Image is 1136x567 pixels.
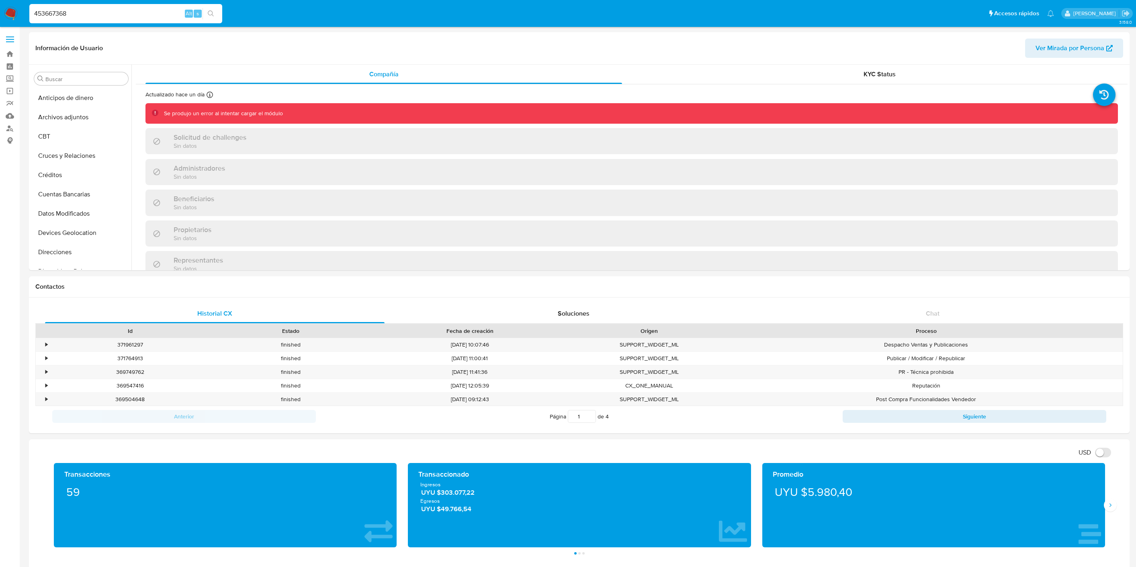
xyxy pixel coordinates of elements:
[145,220,1118,247] div: PropietariosSin datos
[174,173,225,180] p: Sin datos
[174,142,246,149] p: Sin datos
[211,393,371,406] div: finished
[45,396,47,403] div: •
[371,352,569,365] div: [DATE] 11:00:41
[50,352,211,365] div: 371764913
[371,365,569,379] div: [DATE] 11:41:36
[31,88,131,108] button: Anticipos de dinero
[569,352,730,365] div: SUPPORT_WIDGET_ML
[174,265,223,272] p: Sin datos
[50,338,211,351] div: 371961297
[211,365,371,379] div: finished
[369,69,399,79] span: Compañía
[196,10,199,17] span: s
[145,91,205,98] p: Actualizado hace un día
[550,410,609,423] span: Página de
[174,234,211,242] p: Sin datos
[50,379,211,392] div: 369547416
[31,108,131,127] button: Archivos adjuntos
[37,75,44,82] button: Buscar
[174,194,214,203] h3: Beneficiarios
[174,225,211,234] h3: Propietarios
[35,283,1123,291] h1: Contactos
[45,368,47,376] div: •
[174,256,223,265] h3: Representantes
[377,327,563,335] div: Fecha de creación
[31,204,131,223] button: Datos Modificados
[558,309,589,318] span: Soluciones
[735,327,1117,335] div: Proceso
[994,9,1039,18] span: Accesos rápidos
[45,355,47,362] div: •
[606,412,609,420] span: 4
[45,75,125,83] input: Buscar
[729,379,1123,392] div: Reputación
[50,393,211,406] div: 369504648
[31,185,131,204] button: Cuentas Bancarias
[174,203,214,211] p: Sin datos
[843,410,1106,423] button: Siguiente
[164,110,283,117] div: Se produjo un error al intentar cargar el módulo
[31,243,131,262] button: Direcciones
[35,44,103,52] h1: Información de Usuario
[371,393,569,406] div: [DATE] 09:12:43
[174,164,225,173] h3: Administradores
[45,341,47,349] div: •
[203,8,219,19] button: search-icon
[729,393,1123,406] div: Post Compra Funcionalidades Vendedor
[211,338,371,351] div: finished
[371,338,569,351] div: [DATE] 10:07:46
[174,133,246,142] h3: Solicitud de challenges
[926,309,940,318] span: Chat
[1025,39,1123,58] button: Ver Mirada por Persona
[729,338,1123,351] div: Despacho Ventas y Publicaciones
[569,379,730,392] div: CX_ONE_MANUAL
[55,327,205,335] div: Id
[371,379,569,392] div: [DATE] 12:05:39
[569,365,730,379] div: SUPPORT_WIDGET_ML
[729,365,1123,379] div: PR - Técnica prohibida
[52,410,316,423] button: Anterior
[29,8,222,19] input: Buscar usuario o caso...
[197,309,232,318] span: Historial CX
[569,393,730,406] div: SUPPORT_WIDGET_ML
[145,128,1118,154] div: Solicitud de challengesSin datos
[50,365,211,379] div: 369749762
[31,262,131,281] button: Dispositivos Point
[1036,39,1104,58] span: Ver Mirada por Persona
[45,382,47,390] div: •
[145,251,1118,277] div: RepresentantesSin datos
[1122,9,1130,18] a: Salir
[31,223,131,243] button: Devices Geolocation
[1047,10,1054,17] a: Notificaciones
[569,338,730,351] div: SUPPORT_WIDGET_ML
[211,379,371,392] div: finished
[729,352,1123,365] div: Publicar / Modificar / Republicar
[216,327,366,335] div: Estado
[31,146,131,165] button: Cruces y Relaciones
[31,165,131,185] button: Créditos
[31,127,131,146] button: CBT
[145,190,1118,216] div: BeneficiariosSin datos
[1073,10,1119,17] p: gregorio.negri@mercadolibre.com
[575,327,724,335] div: Origen
[145,159,1118,185] div: AdministradoresSin datos
[211,352,371,365] div: finished
[186,10,192,17] span: Alt
[864,69,896,79] span: KYC Status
